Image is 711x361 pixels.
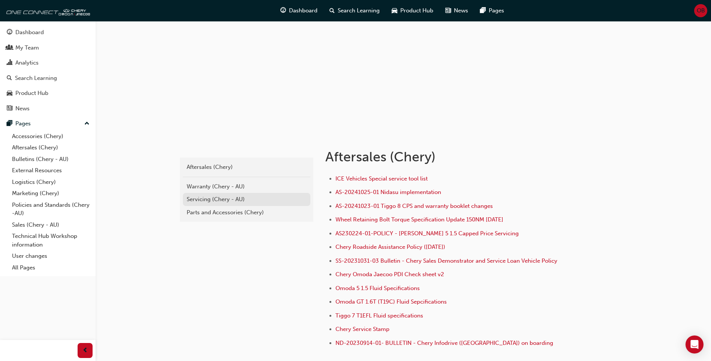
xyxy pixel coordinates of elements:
h1: Aftersales (Chery) [325,149,571,165]
a: guage-iconDashboard [274,3,323,18]
a: Policies and Standards (Chery -AU) [9,199,93,219]
a: Analytics [3,56,93,70]
a: Chery Omoda Jaecoo PDI Check sheet v2 [335,271,444,278]
span: up-icon [84,119,90,129]
div: Open Intercom Messenger [686,335,704,353]
span: Dashboard [289,6,317,15]
a: car-iconProduct Hub [386,3,439,18]
span: search-icon [7,75,12,82]
span: Product Hub [400,6,433,15]
div: Servicing (Chery - AU) [187,195,307,204]
span: pages-icon [480,6,486,15]
a: ND-20230914-01- BULLETIN - Chery Infodrive ([GEOGRAPHIC_DATA]) on boarding [335,340,553,346]
div: My Team [15,44,39,52]
a: AS-20241023-01 Tiggo 8 CPS and warranty booklet changes [335,203,493,209]
a: My Team [3,41,93,55]
div: News [15,104,30,113]
a: SS-20231031-03 Bulletin - Chery Sales Demonstrator and Service Loan Vehicle Policy [335,257,557,264]
a: User changes [9,250,93,262]
img: oneconnect [4,3,90,18]
span: Search Learning [338,6,380,15]
a: Omoda 5 1.5 Fluid Specifications [335,285,420,292]
a: Marketing (Chery) [9,188,93,199]
a: Warranty (Chery - AU) [183,180,310,193]
a: Wheel Retaining Bolt Torque Specification Update 150NM [DATE] [335,216,503,223]
a: Technical Hub Workshop information [9,230,93,250]
div: Dashboard [15,28,44,37]
span: car-icon [7,90,12,97]
a: News [3,102,93,116]
a: Sales (Chery - AU) [9,219,93,231]
div: Parts and Accessories (Chery) [187,208,307,217]
a: Chery Service Stamp [335,326,389,332]
a: Logistics (Chery) [9,176,93,188]
a: Dashboard [3,26,93,39]
button: OB [694,4,707,17]
a: Product Hub [3,86,93,100]
span: Pages [489,6,504,15]
span: guage-icon [7,29,12,36]
a: Aftersales (Chery) [183,161,310,174]
a: AS-20241025-01 Nidasu implementation [335,189,441,196]
a: External Resources [9,165,93,176]
span: pages-icon [7,120,12,127]
a: search-iconSearch Learning [323,3,386,18]
div: Product Hub [15,89,48,98]
span: car-icon [392,6,397,15]
span: News [454,6,468,15]
a: Search Learning [3,71,93,85]
a: Chery Roadside Assistance Policy ([DATE]) [335,244,445,250]
a: Servicing (Chery - AU) [183,193,310,206]
span: OB [697,6,705,15]
span: prev-icon [82,346,88,355]
div: Pages [15,119,31,128]
a: Tiggo 7 T1EFL Fluid specifications [335,312,423,319]
a: news-iconNews [439,3,474,18]
span: chart-icon [7,60,12,66]
span: search-icon [329,6,335,15]
a: Accessories (Chery) [9,131,93,142]
a: pages-iconPages [474,3,510,18]
div: Analytics [15,59,39,67]
a: All Pages [9,262,93,274]
button: Pages [3,117,93,131]
span: guage-icon [280,6,286,15]
div: Search Learning [15,74,57,83]
a: Omoda GT 1.6T (T19C) Fluid Sepcifications [335,298,447,305]
span: news-icon [7,105,12,112]
button: DashboardMy TeamAnalyticsSearch LearningProduct HubNews [3,24,93,117]
a: Parts and Accessories (Chery) [183,206,310,219]
div: Aftersales (Chery) [187,163,307,171]
span: people-icon [7,45,12,51]
a: Bulletins (Chery - AU) [9,153,93,165]
span: news-icon [445,6,451,15]
a: AS230224-01-POLICY - [PERSON_NAME] 5 1.5 Capped Price Servicing [335,230,519,237]
a: ICE Vehicles Special service tool list [335,175,428,182]
a: Aftersales (Chery) [9,142,93,153]
div: Warranty (Chery - AU) [187,182,307,191]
